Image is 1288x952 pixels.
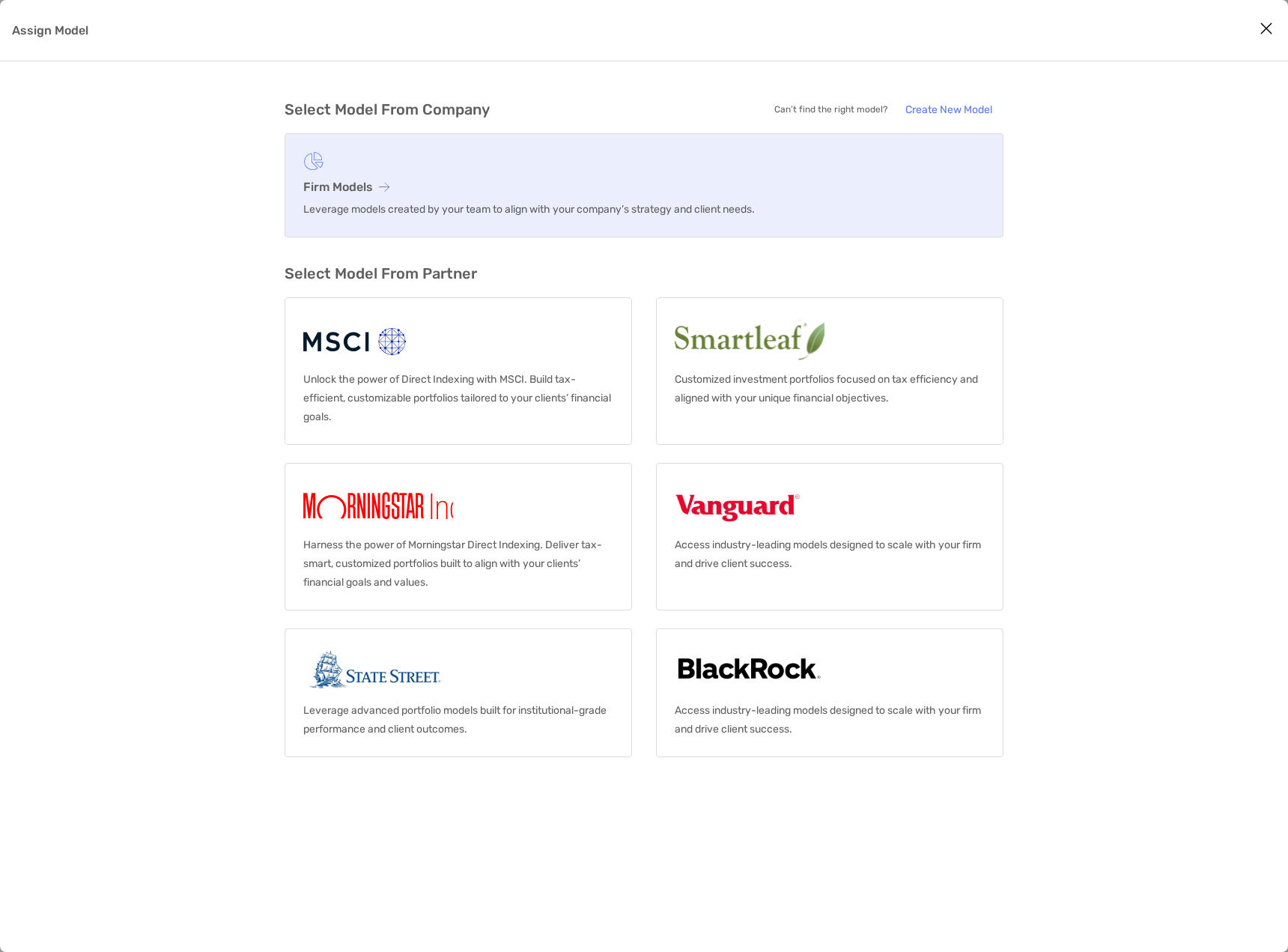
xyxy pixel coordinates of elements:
[675,370,985,407] p: Customized investment portfolios focused on tax efficiency and aligned with your unique financial...
[675,482,801,530] img: Vanguard
[675,316,950,364] img: Smartleaf
[285,297,632,445] a: MSCIUnlock the power of Direct Indexing with MSCI. Build tax-efficient, customizable portfolios t...
[285,628,632,757] a: State streetLeverage advanced portfolio models built for institutional-grade performance and clie...
[656,463,1003,610] a: VanguardAccess industry-leading models designed to scale with your firm and drive client success.
[656,628,1003,757] a: BlackrockAccess industry-leading models designed to scale with your firm and drive client success.
[675,536,985,573] p: Access industry-leading models designed to scale with your firm and drive client success.
[285,264,1003,282] h3: Select Model From Partner
[893,97,1003,121] a: Create New Model
[656,297,1003,445] a: SmartleafCustomized investment portfolios focused on tax efficiency and aligned with your unique ...
[303,647,447,695] img: State street
[774,100,887,119] p: Can’t find the right model?
[303,180,985,194] h3: Firm Models
[1255,18,1278,40] button: Close modal
[303,200,985,219] p: Leverage models created by your team to align with your company’s strategy and client needs.
[675,647,824,695] img: Blackrock
[675,701,985,739] p: Access industry-leading models designed to scale with your firm and drive client success.
[285,133,1003,237] a: Firm ModelsLeverage models created by your team to align with your company’s strategy and client ...
[303,370,613,426] p: Unlock the power of Direct Indexing with MSCI. Build tax-efficient, customizable portfolios tailo...
[285,100,490,118] h3: Select Model From Company
[303,701,613,739] p: Leverage advanced portfolio models built for institutional-grade performance and client outcomes.
[12,21,88,40] p: Assign Model
[285,463,632,610] a: MorningstarHarness the power of Morningstar Direct Indexing. Deliver tax-smart, customized portfo...
[303,536,613,592] p: Harness the power of Morningstar Direct Indexing. Deliver tax-smart, customized portfolios built ...
[303,316,409,364] img: MSCI
[303,482,513,530] img: Morningstar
